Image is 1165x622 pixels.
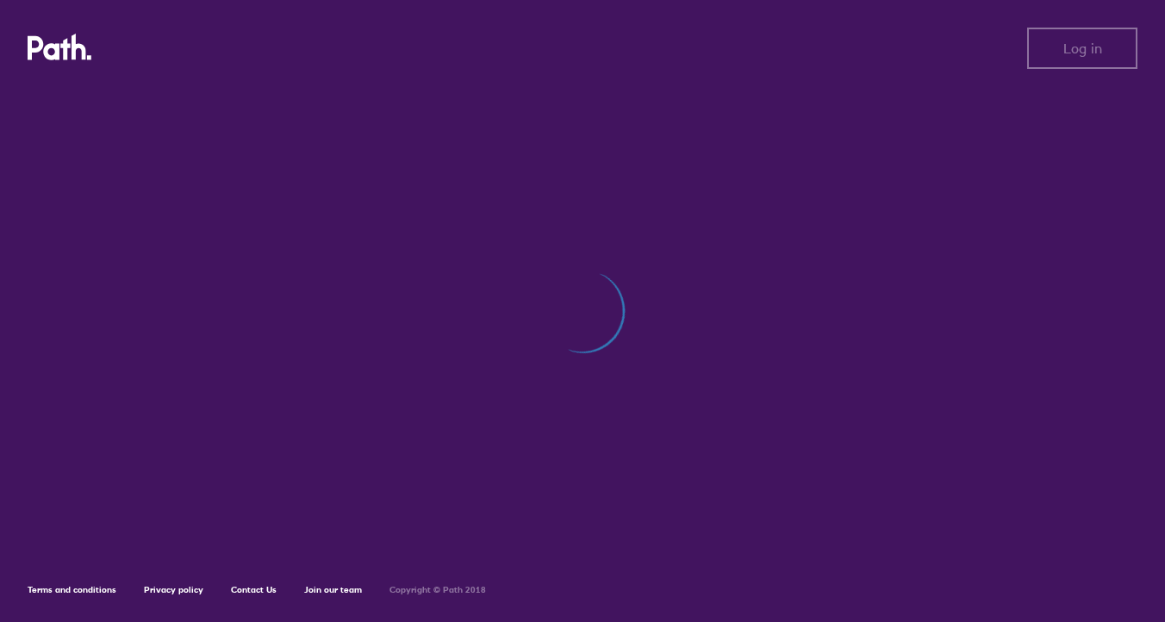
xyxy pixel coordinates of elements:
button: Log in [1027,28,1137,69]
a: Join our team [304,584,362,595]
a: Terms and conditions [28,584,116,595]
h6: Copyright © Path 2018 [389,585,486,595]
span: Log in [1063,40,1102,56]
a: Contact Us [231,584,277,595]
a: Privacy policy [144,584,203,595]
